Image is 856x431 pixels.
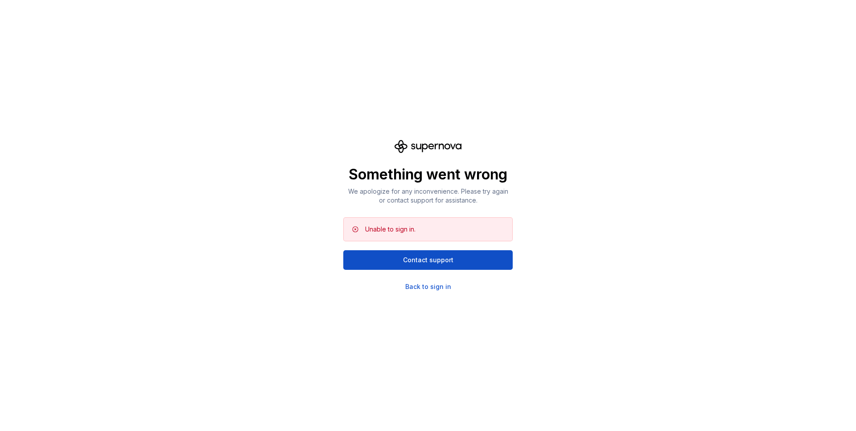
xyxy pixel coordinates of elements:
p: Something went wrong [343,166,513,183]
a: Back to sign in [405,282,451,291]
button: Contact support [343,250,513,270]
div: Unable to sign in. [365,225,416,234]
p: We apologize for any inconvenience. Please try again or contact support for assistance. [343,187,513,205]
span: Contact support [403,256,453,264]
